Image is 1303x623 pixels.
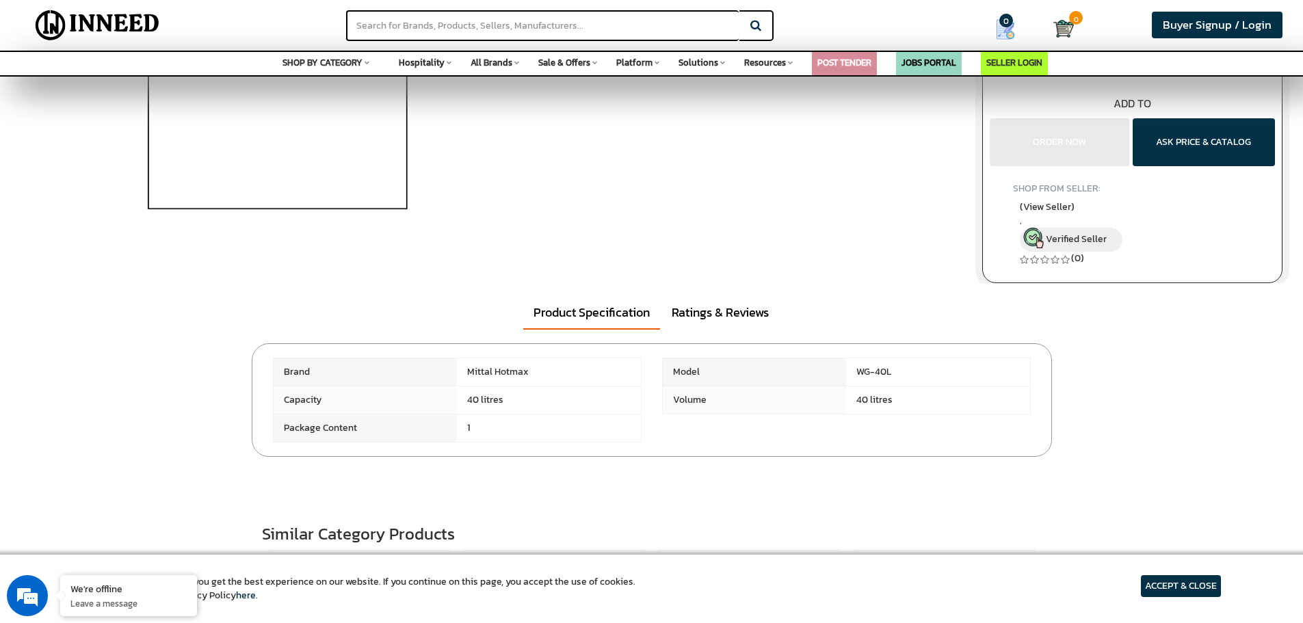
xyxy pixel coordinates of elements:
[1069,11,1083,25] span: 0
[661,297,779,328] a: Ratings & Reviews
[846,358,1030,386] span: WG-40L
[200,421,248,440] em: Submit
[24,8,171,42] img: Inneed.Market
[523,297,660,330] a: Product Specification
[274,386,458,414] span: Capacity
[1020,215,1245,227] span: ,
[471,56,512,69] span: All Brands
[236,588,256,602] a: here
[1141,575,1221,597] article: ACCEPT & CLOSE
[457,386,641,414] span: 40 litres
[679,56,718,69] span: Solutions
[663,386,847,414] span: Volume
[744,56,786,69] span: Resources
[1163,16,1272,34] span: Buyer Signup / Login
[7,373,261,421] textarea: Type your message and click 'Submit'
[1020,200,1245,252] a: (View Seller) , Verified Seller
[82,575,635,602] article: We use cookies to ensure you get the best experience on our website. If you continue on this page...
[1133,118,1275,166] button: ASK PRICE & CATALOG
[70,582,187,595] div: We're offline
[1053,18,1074,39] img: Cart
[71,77,230,94] div: Leave a message
[969,14,1053,45] a: my Quotes 0
[346,10,739,41] input: Search for Brands, Products, Sellers, Manufacturers...
[817,56,871,69] a: POST TENDER
[995,19,1016,40] img: Show My Quotes
[983,96,1282,111] div: ADD TO
[1053,14,1066,44] a: Cart 0
[107,358,174,368] em: Driven by SalesIQ
[70,597,187,609] p: Leave a message
[901,56,956,69] a: JOBS PORTAL
[616,56,653,69] span: Platform
[1046,232,1107,246] span: Verified Seller
[986,56,1042,69] a: SELLER LOGIN
[457,414,641,442] span: 1
[1013,183,1252,194] h4: SHOP FROM SELLER:
[262,525,1042,543] h3: Similar Category Products
[457,358,641,386] span: Mittal Hotmax
[274,414,458,442] span: Package Content
[1152,12,1282,38] a: Buyer Signup / Login
[1023,228,1044,248] img: inneed-verified-seller-icon.png
[1071,251,1084,265] a: (0)
[538,56,590,69] span: Sale & Offers
[282,56,363,69] span: SHOP BY CATEGORY
[1020,200,1075,214] span: (View Seller)
[846,386,1030,414] span: 40 litres
[999,14,1013,27] span: 0
[94,359,104,367] img: salesiqlogo_leal7QplfZFryJ6FIlVepeu7OftD7mt8q6exU6-34PB8prfIgodN67KcxXM9Y7JQ_.png
[224,7,257,40] div: Minimize live chat window
[274,358,458,386] span: Brand
[29,172,239,310] span: We are offline. Please leave us a message.
[399,56,445,69] span: Hospitality
[663,358,847,386] span: Model
[23,82,57,90] img: logo_Zg8I0qSkbAqR2WFHt3p6CTuqpyXMFPubPcD2OT02zFN43Cy9FUNNG3NEPhM_Q1qe_.png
